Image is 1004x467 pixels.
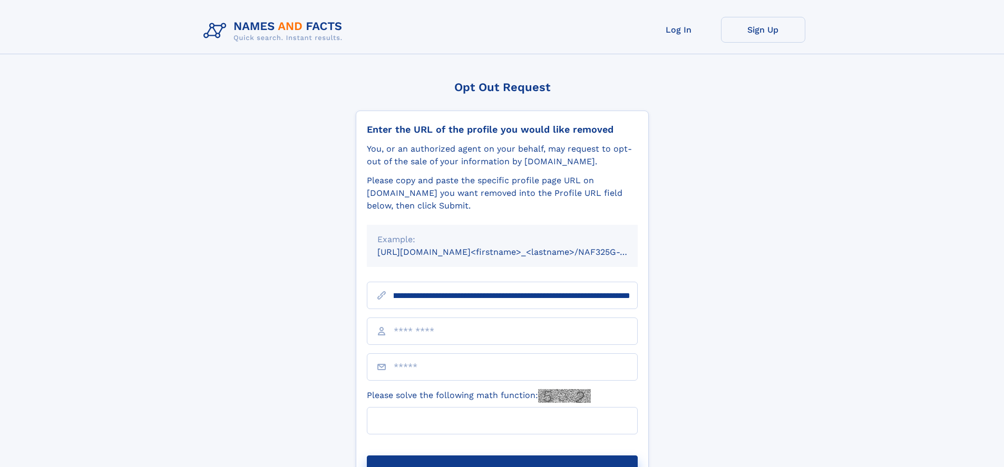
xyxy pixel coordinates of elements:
[377,247,658,257] small: [URL][DOMAIN_NAME]<firstname>_<lastname>/NAF325G-xxxxxxxx
[721,17,805,43] a: Sign Up
[367,389,591,403] label: Please solve the following math function:
[199,17,351,45] img: Logo Names and Facts
[356,81,649,94] div: Opt Out Request
[367,124,638,135] div: Enter the URL of the profile you would like removed
[367,143,638,168] div: You, or an authorized agent on your behalf, may request to opt-out of the sale of your informatio...
[367,174,638,212] div: Please copy and paste the specific profile page URL on [DOMAIN_NAME] you want removed into the Pr...
[377,233,627,246] div: Example:
[637,17,721,43] a: Log In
